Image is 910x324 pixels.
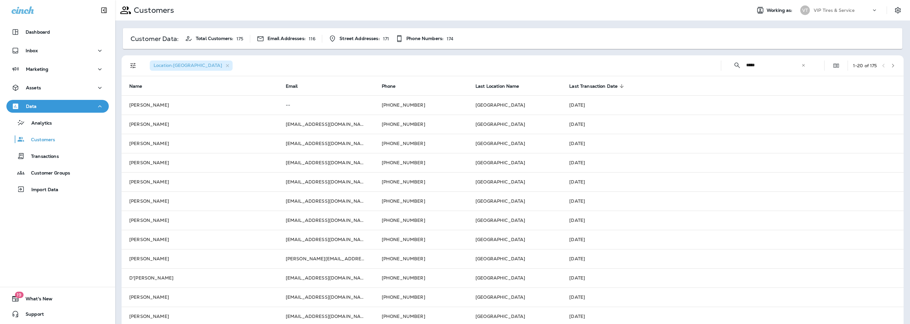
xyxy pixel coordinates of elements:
div: 1 - 20 of 175 [853,63,877,68]
span: [GEOGRAPHIC_DATA] [475,121,525,127]
td: [EMAIL_ADDRESS][DOMAIN_NAME] [278,153,374,172]
span: Phone [382,84,396,89]
button: Analytics [6,116,109,129]
p: 175 [236,36,243,41]
td: [PERSON_NAME][EMAIL_ADDRESS][PERSON_NAME][DOMAIN_NAME] [278,249,374,268]
td: [EMAIL_ADDRESS][DOMAIN_NAME] [278,268,374,288]
td: [PHONE_NUMBER] [374,134,468,153]
span: [GEOGRAPHIC_DATA] [475,313,525,319]
span: [GEOGRAPHIC_DATA] [475,179,525,185]
div: VT [800,5,810,15]
p: 116 [309,36,315,41]
td: [PHONE_NUMBER] [374,153,468,172]
p: Customers [131,5,174,15]
button: Edit Fields [830,59,842,72]
span: What's New [19,296,52,304]
td: [DATE] [562,95,904,115]
td: [PERSON_NAME] [122,211,278,230]
p: Import Data [25,187,59,193]
span: [GEOGRAPHIC_DATA] [475,102,525,108]
td: [DATE] [562,268,904,288]
span: Location : [GEOGRAPHIC_DATA] [154,62,222,68]
p: Analytics [25,120,52,126]
p: 174 [447,36,453,41]
span: [GEOGRAPHIC_DATA] [475,198,525,204]
span: Email [286,84,298,89]
button: Support [6,308,109,320]
span: Working as: [767,8,794,13]
td: [PERSON_NAME] [122,95,278,115]
span: [GEOGRAPHIC_DATA] [475,160,525,166]
td: [EMAIL_ADDRESS][DOMAIN_NAME] [278,230,374,249]
div: Location:[GEOGRAPHIC_DATA] [150,61,233,71]
td: [DATE] [562,153,904,172]
span: [GEOGRAPHIC_DATA] [475,237,525,242]
td: [DATE] [562,134,904,153]
span: Last Location Name [475,83,528,89]
button: Customers [6,133,109,146]
p: Dashboard [26,29,50,35]
td: [PHONE_NUMBER] [374,172,468,191]
p: -- [286,102,366,108]
span: [GEOGRAPHIC_DATA] [475,141,525,146]
button: Collapse Search [731,59,744,72]
td: [DATE] [562,172,904,191]
td: [EMAIL_ADDRESS][DOMAIN_NAME] [278,211,374,230]
span: [GEOGRAPHIC_DATA] [475,256,525,262]
td: [EMAIL_ADDRESS][DOMAIN_NAME] [278,115,374,134]
span: Name [129,83,151,89]
td: D'[PERSON_NAME] [122,268,278,288]
p: 171 [383,36,389,41]
td: [PERSON_NAME] [122,230,278,249]
td: [PERSON_NAME] [122,191,278,211]
p: Customers [25,137,55,143]
button: Settings [892,4,904,16]
td: [PERSON_NAME] [122,153,278,172]
button: Dashboard [6,26,109,38]
button: Inbox [6,44,109,57]
button: Collapse Sidebar [95,4,113,17]
button: Data [6,100,109,113]
span: Last Transaction Date [569,84,618,89]
p: VIP Tires & Service [814,8,855,13]
button: Customer Groups [6,166,109,179]
button: Assets [6,81,109,94]
p: Data [26,104,37,109]
span: Email Addresses: [267,36,306,41]
span: [GEOGRAPHIC_DATA] [475,294,525,300]
td: [PHONE_NUMBER] [374,230,468,249]
td: [EMAIL_ADDRESS][DOMAIN_NAME] [278,172,374,191]
span: Support [19,312,44,319]
button: 19What's New [6,292,109,305]
span: [GEOGRAPHIC_DATA] [475,275,525,281]
span: Phone Numbers: [406,36,443,41]
p: Transactions [25,154,59,160]
span: Last Location Name [475,84,519,89]
span: [GEOGRAPHIC_DATA] [475,217,525,223]
span: Street Addresses: [339,36,379,41]
td: [PHONE_NUMBER] [374,249,468,268]
td: [PERSON_NAME] [122,172,278,191]
p: Customer Groups [25,170,70,176]
span: Last Transaction Date [569,83,626,89]
td: [PERSON_NAME] [122,134,278,153]
td: [PHONE_NUMBER] [374,191,468,211]
span: Name [129,84,142,89]
td: [PERSON_NAME] [122,115,278,134]
p: Assets [26,85,41,90]
td: [EMAIL_ADDRESS][DOMAIN_NAME] [278,288,374,307]
td: [DATE] [562,288,904,307]
td: [PHONE_NUMBER] [374,288,468,307]
td: [DATE] [562,230,904,249]
span: Email [286,83,306,89]
td: [EMAIL_ADDRESS][DOMAIN_NAME] [278,191,374,211]
p: Customer Data: [131,36,179,41]
td: [PHONE_NUMBER] [374,268,468,288]
td: [PHONE_NUMBER] [374,211,468,230]
span: Total Customers: [196,36,233,41]
td: [PERSON_NAME] [122,288,278,307]
button: Marketing [6,63,109,76]
td: [DATE] [562,115,904,134]
p: Inbox [26,48,38,53]
td: [EMAIL_ADDRESS][DOMAIN_NAME] [278,134,374,153]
